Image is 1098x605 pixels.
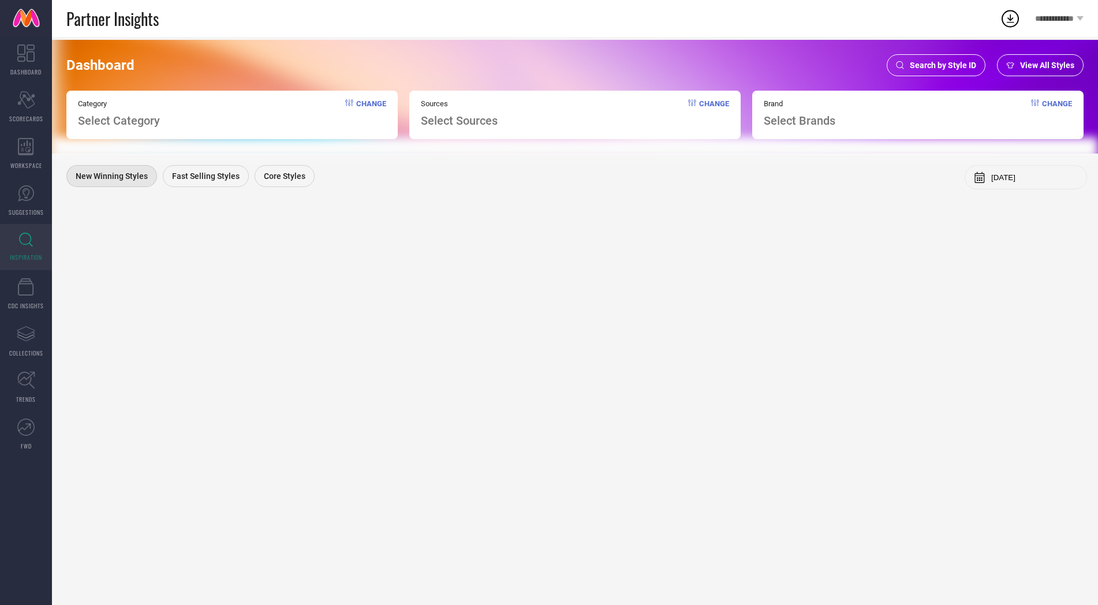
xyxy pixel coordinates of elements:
[699,99,729,128] span: Change
[1020,61,1074,70] span: View All Styles
[76,171,148,181] span: New Winning Styles
[421,99,498,108] span: Sources
[172,171,240,181] span: Fast Selling Styles
[1000,8,1021,29] div: Open download list
[78,114,160,128] span: Select Category
[264,171,305,181] span: Core Styles
[421,114,498,128] span: Select Sources
[10,68,42,76] span: DASHBOARD
[991,173,1078,182] input: Select month
[66,57,135,73] span: Dashboard
[16,395,36,404] span: TRENDS
[21,442,32,450] span: FWD
[9,208,44,216] span: SUGGESTIONS
[78,99,160,108] span: Category
[10,161,42,170] span: WORKSPACE
[9,114,43,123] span: SCORECARDS
[8,301,44,310] span: CDC INSIGHTS
[10,253,42,262] span: INSPIRATION
[66,7,159,31] span: Partner Insights
[910,61,976,70] span: Search by Style ID
[9,349,43,357] span: COLLECTIONS
[1042,99,1072,128] span: Change
[356,99,386,128] span: Change
[764,99,835,108] span: Brand
[764,114,835,128] span: Select Brands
